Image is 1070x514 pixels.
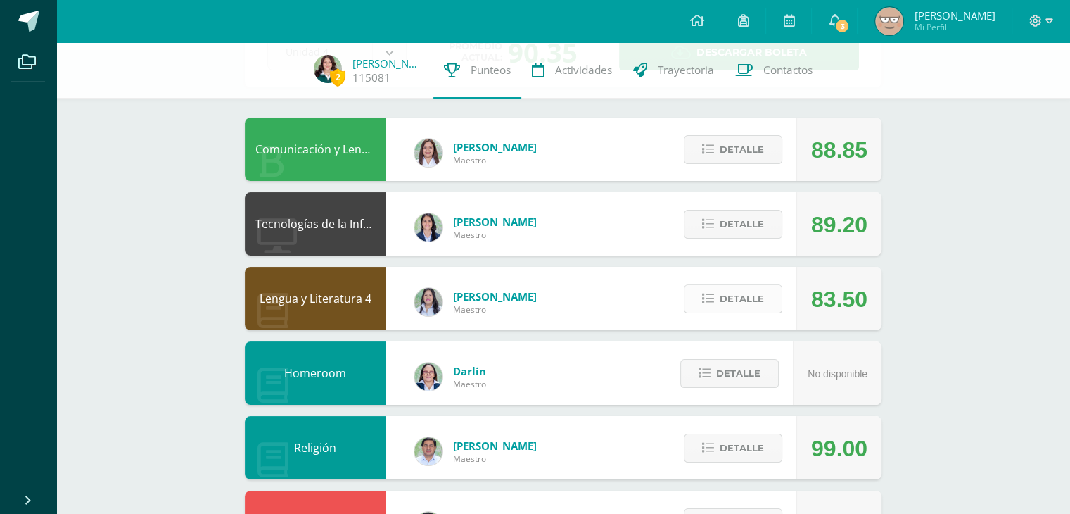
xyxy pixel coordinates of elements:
[453,229,537,241] span: Maestro
[680,359,779,388] button: Detalle
[720,435,764,461] span: Detalle
[453,303,537,315] span: Maestro
[720,286,764,312] span: Detalle
[521,42,623,99] a: Actividades
[453,439,537,453] span: [PERSON_NAME]
[725,42,823,99] a: Contactos
[555,63,612,77] span: Actividades
[875,7,903,35] img: 1d0ca742f2febfec89986c8588b009e1.png
[245,416,386,479] div: Religión
[684,434,782,463] button: Detalle
[245,341,386,405] div: Homeroom
[453,289,537,303] span: [PERSON_NAME]
[453,378,486,390] span: Maestro
[453,364,486,378] span: Darlin
[808,368,867,380] span: No disponible
[314,55,342,83] img: f838ef393e03f16fe2b12bbba3ee451b.png
[414,363,442,391] img: 571966f00f586896050bf2f129d9ef0a.png
[414,213,442,242] img: 7489ccb779e23ff9f2c3e89c21f82ed0.png
[330,68,345,86] span: 2
[720,211,764,237] span: Detalle
[453,215,537,229] span: [PERSON_NAME]
[414,437,442,465] img: f767cae2d037801592f2ba1a5db71a2a.png
[811,417,867,480] div: 99.00
[811,268,867,331] div: 83.50
[352,70,390,85] a: 115081
[352,56,423,70] a: [PERSON_NAME]
[914,21,995,33] span: Mi Perfil
[658,63,714,77] span: Trayectoria
[471,63,511,77] span: Punteos
[763,63,813,77] span: Contactos
[433,42,521,99] a: Punteos
[414,139,442,167] img: acecb51a315cac2de2e3deefdb732c9f.png
[245,192,386,256] div: Tecnologías de la Información y la Comunicación 4
[684,210,782,239] button: Detalle
[453,154,537,166] span: Maestro
[811,118,867,182] div: 88.85
[623,42,725,99] a: Trayectoria
[684,135,782,164] button: Detalle
[914,8,995,23] span: [PERSON_NAME]
[834,18,850,34] span: 3
[453,453,537,465] span: Maestro
[684,284,782,313] button: Detalle
[245,118,386,181] div: Comunicación y Lenguaje L3 Inglés 4
[453,140,537,154] span: [PERSON_NAME]
[716,361,760,387] span: Detalle
[245,267,386,330] div: Lengua y Literatura 4
[720,137,764,163] span: Detalle
[811,193,867,256] div: 89.20
[414,288,442,316] img: df6a3bad71d85cf97c4a6d1acf904499.png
